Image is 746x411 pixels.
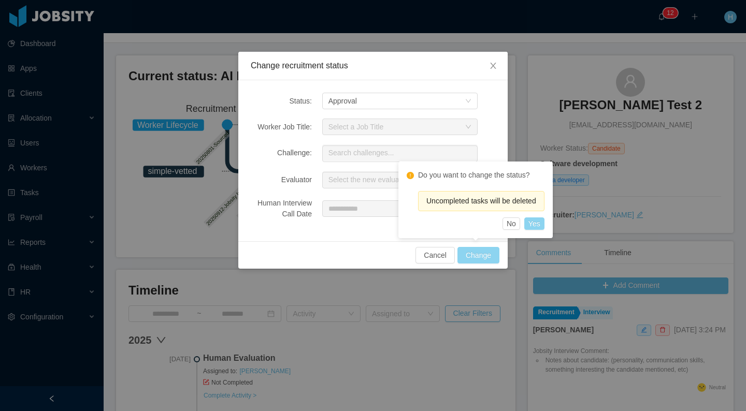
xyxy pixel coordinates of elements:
div: Worker Job Title: [251,122,312,133]
i: icon: close [489,62,497,70]
button: Yes [524,217,544,230]
text: Do you want to change the status? [418,171,530,179]
button: No [503,217,520,230]
i: icon: down [465,124,471,131]
div: Status: [251,96,312,107]
button: Close [479,52,508,81]
i: icon: exclamation-circle [407,172,414,179]
div: Select a Job Title [328,122,460,132]
div: Approval [328,93,357,109]
span: Uncompleted tasks will be deleted [426,197,536,205]
i: icon: down [465,98,471,105]
div: Evaluator [251,174,312,185]
div: Change recruitment status [251,60,495,71]
div: Challenge: [251,148,312,158]
button: Cancel [415,247,455,263]
button: Change [457,247,499,263]
div: Human Interview Call Date [251,198,312,219]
